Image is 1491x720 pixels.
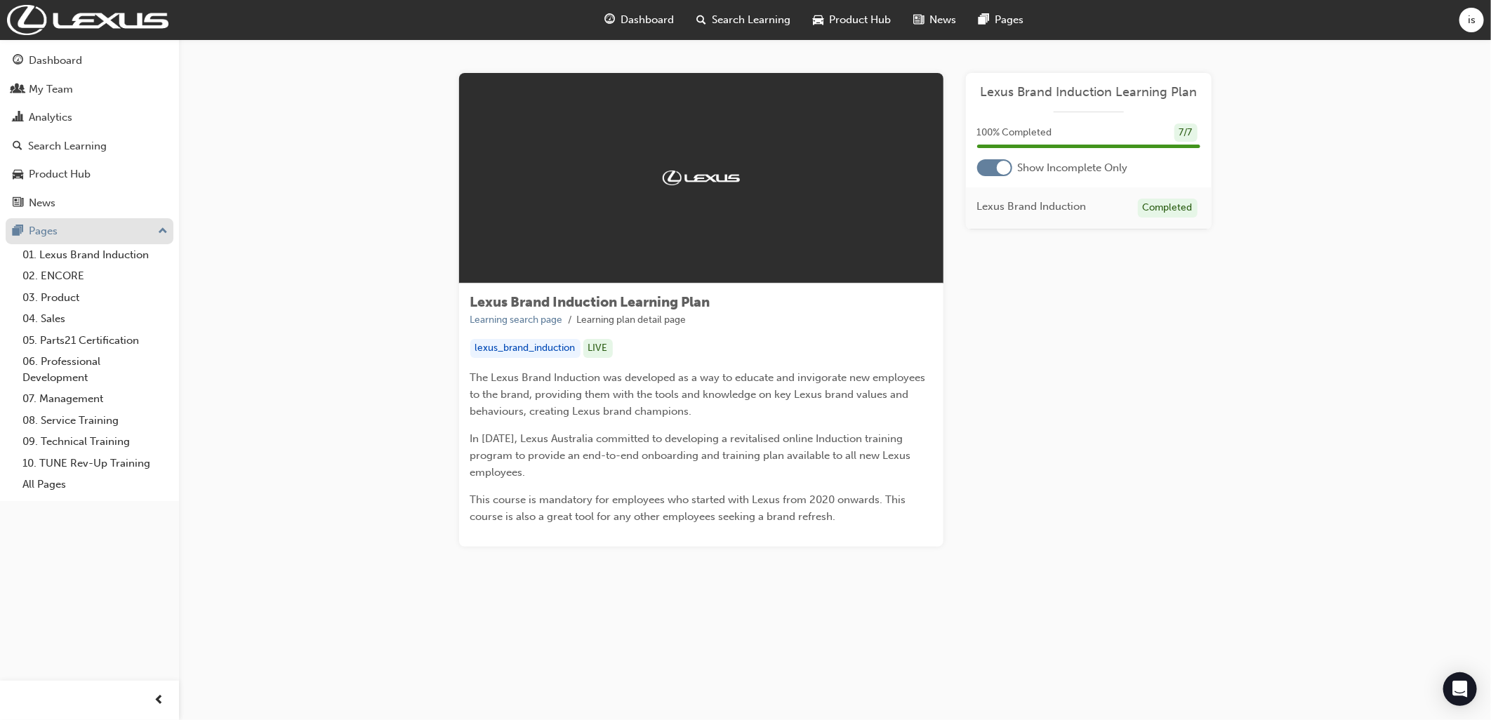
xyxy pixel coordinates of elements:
[29,223,58,239] div: Pages
[17,388,173,410] a: 07. Management
[1174,124,1198,142] div: 7 / 7
[7,5,168,35] img: Trak
[829,12,891,28] span: Product Hub
[6,76,173,102] a: My Team
[902,6,967,34] a: news-iconNews
[17,308,173,330] a: 04. Sales
[470,294,710,310] span: Lexus Brand Induction Learning Plan
[802,6,902,34] a: car-iconProduct Hub
[13,55,23,67] span: guage-icon
[17,265,173,287] a: 02. ENCORE
[6,218,173,244] button: Pages
[29,195,55,211] div: News
[1459,8,1484,32] button: is
[470,493,909,523] span: This course is mandatory for employees who started with Lexus from 2020 onwards. This course is a...
[13,197,23,210] span: news-icon
[1018,160,1128,176] span: Show Incomplete Only
[604,11,615,29] span: guage-icon
[470,339,581,358] div: lexus_brand_induction
[977,199,1087,215] span: Lexus Brand Induction
[470,371,929,418] span: The Lexus Brand Induction was developed as a way to educate and invigorate new employees to the b...
[154,692,165,709] span: prev-icon
[696,11,706,29] span: search-icon
[6,48,173,74] a: Dashboard
[685,6,802,34] a: search-iconSearch Learning
[470,314,563,326] a: Learning search page
[29,109,72,126] div: Analytics
[1443,672,1477,706] div: Open Intercom Messenger
[583,339,613,358] div: LIVE
[17,351,173,388] a: 06. Professional Development
[17,453,173,474] a: 10. TUNE Rev-Up Training
[1138,199,1198,218] div: Completed
[29,53,82,69] div: Dashboard
[17,287,173,309] a: 03. Product
[6,190,173,216] a: News
[13,168,23,181] span: car-icon
[1468,12,1476,28] span: is
[577,312,687,328] li: Learning plan detail page
[13,112,23,124] span: chart-icon
[6,45,173,218] button: DashboardMy TeamAnalyticsSearch LearningProduct HubNews
[17,244,173,266] a: 01. Lexus Brand Induction
[593,6,685,34] a: guage-iconDashboard
[17,474,173,495] a: All Pages
[17,410,173,432] a: 08. Service Training
[13,84,23,96] span: people-icon
[470,432,914,479] span: In [DATE], Lexus Australia committed to developing a revitalised online Induction training progra...
[6,105,173,131] a: Analytics
[17,330,173,352] a: 05. Parts21 Certification
[977,125,1052,141] span: 100 % Completed
[913,11,924,29] span: news-icon
[813,11,823,29] span: car-icon
[621,12,674,28] span: Dashboard
[29,81,73,98] div: My Team
[929,12,956,28] span: News
[967,6,1035,34] a: pages-iconPages
[17,431,173,453] a: 09. Technical Training
[13,140,22,153] span: search-icon
[13,225,23,238] span: pages-icon
[979,11,989,29] span: pages-icon
[6,133,173,159] a: Search Learning
[28,138,107,154] div: Search Learning
[712,12,790,28] span: Search Learning
[977,84,1200,100] a: Lexus Brand Induction Learning Plan
[6,161,173,187] a: Product Hub
[663,171,740,185] img: Trak
[995,12,1023,28] span: Pages
[158,222,168,241] span: up-icon
[29,166,91,182] div: Product Hub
